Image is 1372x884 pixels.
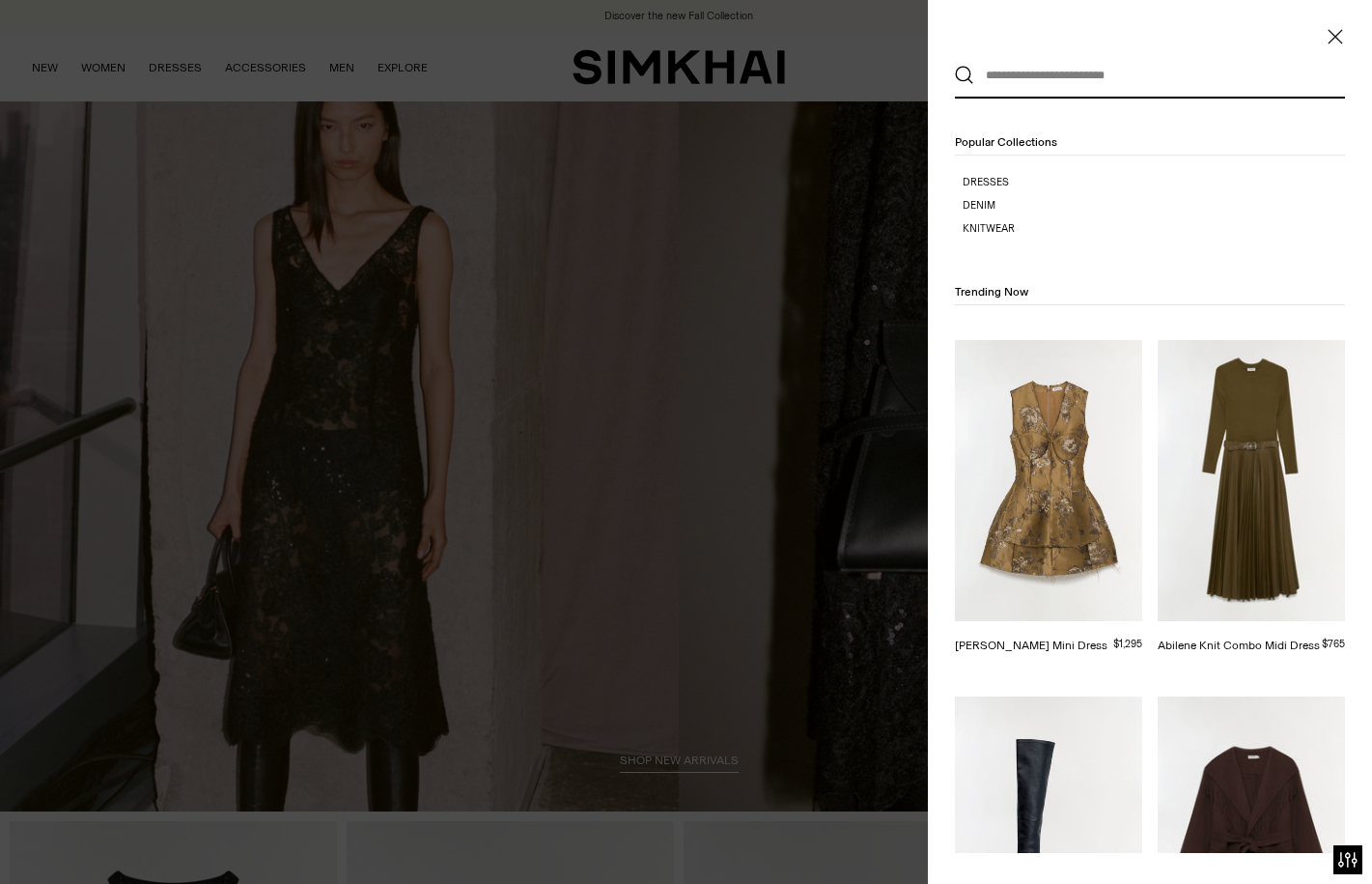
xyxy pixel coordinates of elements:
[963,175,1345,190] a: Dresses
[1158,639,1320,652] a: Abilene Knit Combo Midi Dress
[955,135,1057,149] span: Popular Collections
[955,66,974,85] button: Search
[955,639,1107,652] a: [PERSON_NAME] Mini Dress
[963,198,1345,214] a: Denim
[955,285,1028,299] span: Trending Now
[963,221,1345,237] a: Knitwear
[1326,27,1345,46] button: Close
[974,54,1317,97] input: What are you looking for?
